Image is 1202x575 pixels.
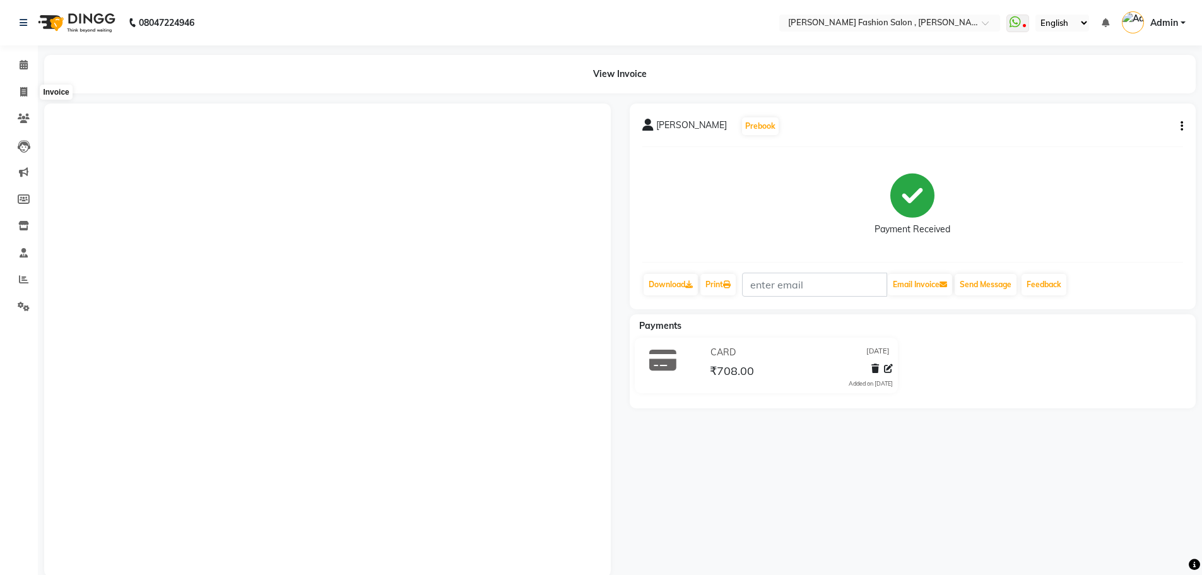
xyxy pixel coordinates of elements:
[888,274,952,295] button: Email Invoice
[1022,274,1066,295] a: Feedback
[742,273,887,297] input: enter email
[656,119,727,136] span: [PERSON_NAME]
[139,5,194,40] b: 08047224946
[742,117,779,135] button: Prebook
[849,379,893,388] div: Added on [DATE]
[40,85,72,100] div: Invoice
[639,320,681,331] span: Payments
[710,364,754,381] span: ₹708.00
[875,223,950,236] div: Payment Received
[644,274,698,295] a: Download
[1150,16,1178,30] span: Admin
[955,274,1016,295] button: Send Message
[866,346,890,359] span: [DATE]
[700,274,736,295] a: Print
[32,5,119,40] img: logo
[1122,11,1144,33] img: Admin
[710,346,736,359] span: CARD
[44,55,1196,93] div: View Invoice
